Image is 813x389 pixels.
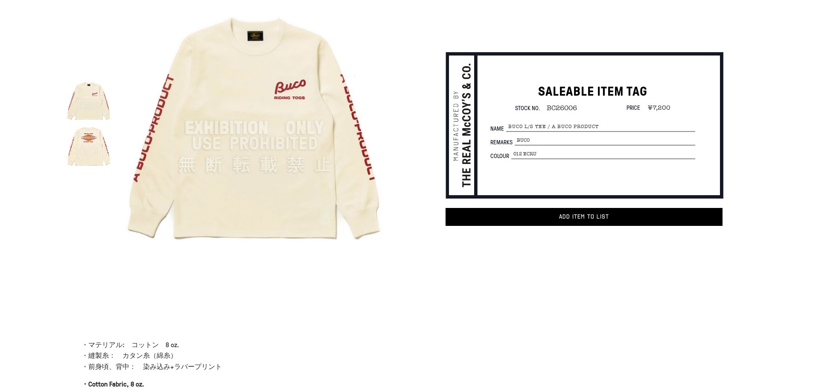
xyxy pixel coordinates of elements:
[490,126,506,132] span: Name
[490,140,515,146] span: Remarks
[515,104,540,112] span: Stock No.
[515,136,695,146] span: Buco
[540,104,577,112] span: BC26006
[66,78,111,123] img: BUCO L/S TEE / A BUCO PRODUCT
[627,103,640,111] span: Price
[490,153,511,159] span: Colour
[559,213,609,220] span: Add item to List
[641,104,670,111] span: ¥7,200
[66,123,111,169] img: BUCO L/S TEE / A BUCO PRODUCT
[490,84,695,100] h1: SALEABLE ITEM TAG
[506,122,695,132] span: BUCO L/S TEE / A BUCO PRODUCT
[446,208,723,226] button: Add item to List
[511,150,695,159] span: 012 ECRU
[82,339,389,372] p: ・マテリアル: コットン 8 oz. ・縫製糸： カタン糸（綿糸） ・前身頃、背中： 染み込み+ラバープリント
